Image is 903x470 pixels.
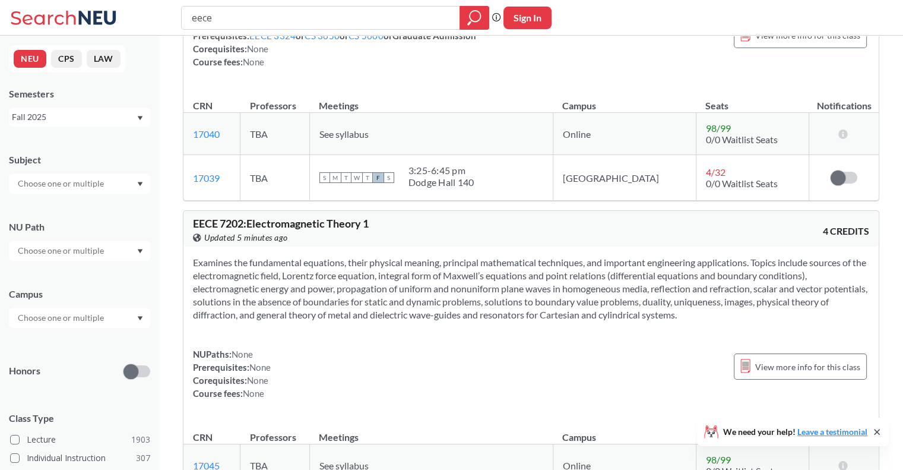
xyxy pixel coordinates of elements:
[240,155,309,201] td: TBA
[330,172,341,183] span: M
[193,431,213,444] div: CRN
[553,155,696,201] td: [GEOGRAPHIC_DATA]
[408,165,474,176] div: 3:25 - 6:45 pm
[373,172,384,183] span: F
[553,419,696,444] th: Campus
[14,50,46,68] button: NEU
[193,99,213,112] div: CRN
[706,454,731,465] span: 98 / 99
[309,419,553,444] th: Meetings
[9,174,150,194] div: Dropdown arrow
[193,16,476,68] div: NUPaths: Prerequisites: or or or Graduate Admission Corequisites: Course fees:
[193,348,271,400] div: NUPaths: Prerequisites: Corequisites: Course fees:
[9,288,150,301] div: Campus
[193,217,369,230] span: EECE 7202 : Electromagnetic Theory 1
[305,30,340,41] a: CS 3650
[823,225,869,238] span: 4 CREDITS
[87,50,121,68] button: LAW
[137,116,143,121] svg: Dropdown arrow
[9,220,150,234] div: NU Path
[51,50,82,68] button: CPS
[9,241,150,261] div: Dropdown arrow
[247,375,268,386] span: None
[696,87,809,113] th: Seats
[460,6,489,30] div: magnifying glass
[319,172,330,183] span: S
[137,249,143,254] svg: Dropdown arrow
[309,87,553,113] th: Meetings
[204,231,288,244] span: Updated 5 minutes ago
[362,172,373,183] span: T
[10,450,150,466] label: Individual Instruction
[243,56,264,67] span: None
[193,256,869,321] section: Examines the fundamental equations, their physical meaning, principal mathematical techniques, an...
[797,427,867,437] a: Leave a testimonial
[9,412,150,425] span: Class Type
[696,419,809,444] th: Seats
[723,428,867,436] span: We need your help!
[12,176,112,191] input: Choose one or multiple
[553,87,696,113] th: Campus
[191,8,451,28] input: Class, professor, course number, "phrase"
[706,166,725,178] span: 4 / 32
[243,388,264,399] span: None
[755,359,860,374] span: View more info for this class
[240,87,309,113] th: Professors
[12,311,112,325] input: Choose one or multiple
[706,122,731,134] span: 98 / 99
[137,316,143,321] svg: Dropdown arrow
[467,10,481,26] svg: magnifying glass
[249,30,296,41] a: EECE 3324
[12,111,136,124] div: Fall 2025
[341,172,351,183] span: T
[351,172,362,183] span: W
[136,452,150,465] span: 307
[553,113,696,155] td: Online
[9,87,150,100] div: Semesters
[9,364,40,378] p: Honors
[503,7,552,29] button: Sign In
[10,432,150,447] label: Lecture
[193,172,220,184] a: 17039
[232,349,253,359] span: None
[408,176,474,188] div: Dodge Hall 140
[137,182,143,187] svg: Dropdown arrow
[809,87,879,113] th: Notifications
[706,178,778,189] span: 0/0 Waitlist Seats
[193,128,220,140] a: 17040
[247,43,268,54] span: None
[319,128,369,140] span: See syllabus
[9,308,150,328] div: Dropdown arrow
[240,113,309,155] td: TBA
[706,134,778,145] span: 0/0 Waitlist Seats
[249,362,271,373] span: None
[384,172,394,183] span: S
[131,433,150,446] span: 1903
[9,153,150,166] div: Subject
[348,30,384,41] a: CS 5600
[9,108,150,127] div: Fall 2025Dropdown arrow
[240,419,309,444] th: Professors
[12,244,112,258] input: Choose one or multiple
